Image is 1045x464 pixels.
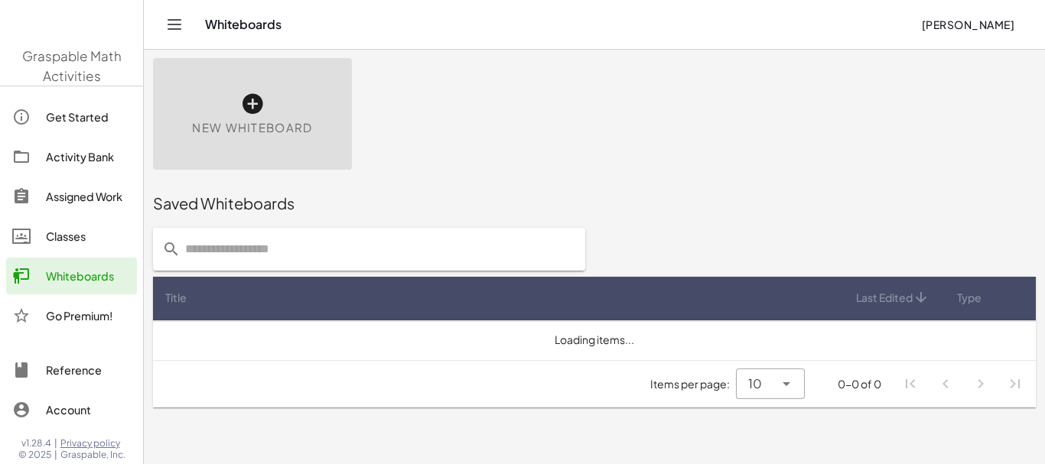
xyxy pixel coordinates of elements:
[60,449,125,461] span: Graspable, Inc.
[165,290,187,306] span: Title
[957,290,982,306] span: Type
[21,437,51,449] span: v1.28.4
[650,376,736,392] span: Items per page:
[22,47,122,84] span: Graspable Math Activities
[162,240,181,258] i: prepended action
[46,361,131,379] div: Reference
[192,119,312,137] span: New Whiteboard
[6,218,137,255] a: Classes
[18,449,51,461] span: © 2025
[46,187,131,206] div: Assigned Work
[46,401,131,419] div: Account
[838,376,881,392] div: 0-0 of 0
[162,12,187,37] button: Toggle navigation
[54,449,57,461] span: |
[6,352,137,388] a: Reference
[909,11,1027,38] button: [PERSON_NAME]
[6,99,137,135] a: Get Started
[46,108,131,126] div: Get Started
[54,437,57,449] span: |
[46,227,131,245] div: Classes
[46,267,131,285] div: Whiteboards
[894,367,1033,402] nav: Pagination Navigation
[6,258,137,294] a: Whiteboards
[748,375,762,393] span: 10
[856,290,913,306] span: Last Edited
[153,193,1036,214] div: Saved Whiteboards
[46,307,131,325] div: Go Premium!
[921,18,1014,31] span: [PERSON_NAME]
[6,178,137,215] a: Assigned Work
[6,138,137,175] a: Activity Bank
[46,148,131,166] div: Activity Bank
[6,391,137,428] a: Account
[60,437,125,449] a: Privacy policy
[153,320,1036,360] td: Loading items...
